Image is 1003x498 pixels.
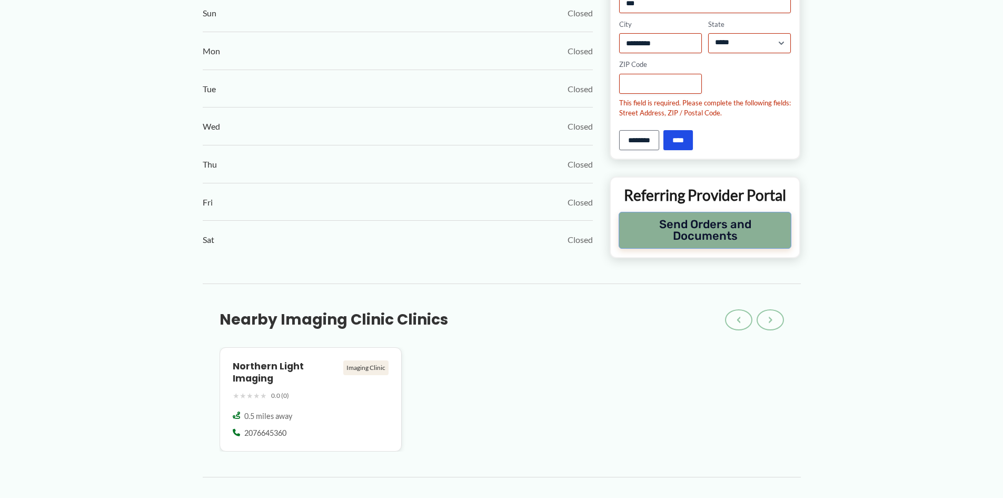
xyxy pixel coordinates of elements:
[708,19,791,29] label: State
[253,389,260,403] span: ★
[568,119,593,134] span: Closed
[246,389,253,403] span: ★
[568,157,593,172] span: Closed
[203,119,220,134] span: Wed
[203,232,214,248] span: Sat
[568,5,593,21] span: Closed
[619,60,702,70] label: ZIP Code
[757,309,784,330] button: ›
[203,157,217,172] span: Thu
[568,232,593,248] span: Closed
[619,212,792,249] button: Send Orders and Documents
[203,43,220,59] span: Mon
[619,185,792,204] p: Referring Provider Portal
[619,98,791,118] div: This field is required. Please complete the following fields: Street Address, ZIP / Postal Code.
[260,389,267,403] span: ★
[220,310,448,329] h3: Nearby Imaging Clinic Clinics
[568,43,593,59] span: Closed
[768,314,772,326] span: ›
[343,360,389,375] div: Imaging Clinic
[220,347,402,452] a: Northern Light Imaging Imaging Clinic ★★★★★ 0.0 (0) 0.5 miles away 2076645360
[737,314,741,326] span: ‹
[568,194,593,210] span: Closed
[203,81,216,97] span: Tue
[240,389,246,403] span: ★
[568,81,593,97] span: Closed
[203,5,216,21] span: Sun
[233,389,240,403] span: ★
[244,428,286,438] span: 2076645360
[619,19,702,29] label: City
[233,360,340,385] h4: Northern Light Imaging
[271,390,289,402] span: 0.0 (0)
[203,194,213,210] span: Fri
[244,411,292,422] span: 0.5 miles away
[725,309,752,330] button: ‹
